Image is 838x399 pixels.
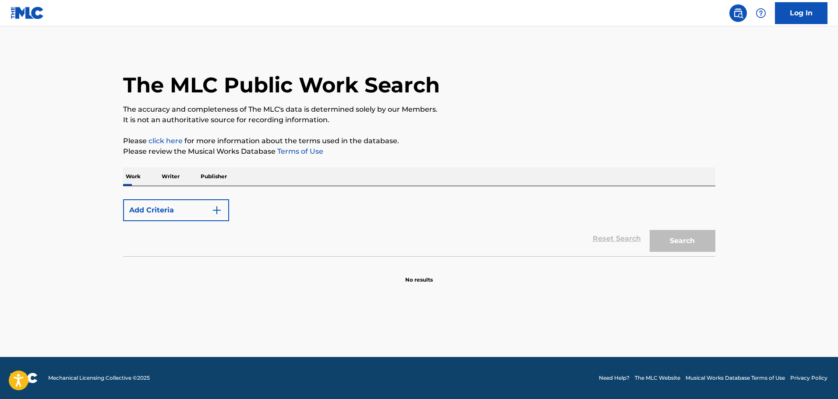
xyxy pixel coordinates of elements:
[733,8,743,18] img: search
[775,2,827,24] a: Log In
[276,147,323,155] a: Terms of Use
[212,205,222,215] img: 9d2ae6d4665cec9f34b9.svg
[405,265,433,284] p: No results
[752,4,770,22] div: Help
[123,72,440,98] h1: The MLC Public Work Search
[790,374,827,382] a: Privacy Policy
[756,8,766,18] img: help
[159,167,182,186] p: Writer
[599,374,629,382] a: Need Help?
[123,136,715,146] p: Please for more information about the terms used in the database.
[149,137,183,145] a: click here
[48,374,150,382] span: Mechanical Licensing Collective © 2025
[123,199,229,221] button: Add Criteria
[123,167,143,186] p: Work
[11,373,38,383] img: logo
[123,104,715,115] p: The accuracy and completeness of The MLC's data is determined solely by our Members.
[123,115,715,125] p: It is not an authoritative source for recording information.
[11,7,44,19] img: MLC Logo
[123,195,715,256] form: Search Form
[686,374,785,382] a: Musical Works Database Terms of Use
[198,167,230,186] p: Publisher
[729,4,747,22] a: Public Search
[123,146,715,157] p: Please review the Musical Works Database
[635,374,680,382] a: The MLC Website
